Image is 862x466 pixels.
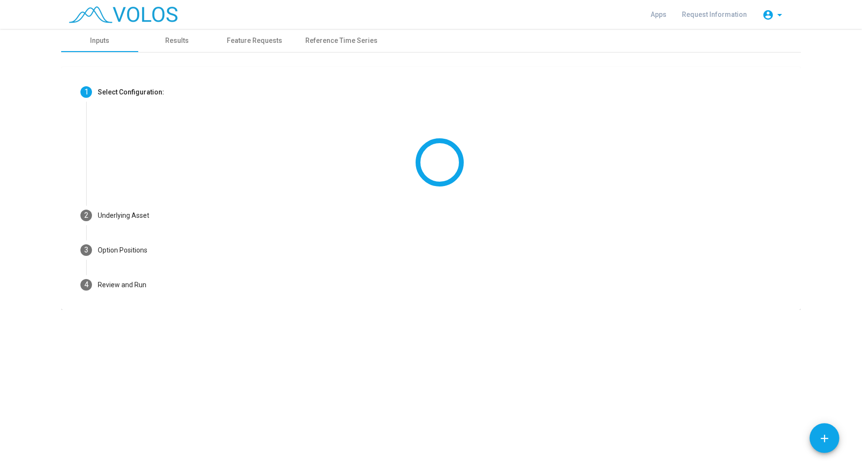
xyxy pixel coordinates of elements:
span: 3 [84,245,89,254]
div: Feature Requests [227,36,282,46]
mat-icon: arrow_drop_down [774,9,785,21]
div: Results [165,36,189,46]
button: Add icon [810,423,839,453]
div: Review and Run [98,280,146,290]
span: 2 [84,211,89,220]
div: Reference Time Series [305,36,378,46]
div: Inputs [90,36,109,46]
mat-icon: add [818,432,831,445]
span: 1 [84,87,89,96]
a: Apps [643,6,674,23]
mat-icon: account_circle [762,9,774,21]
div: Underlying Asset [98,211,149,221]
a: Request Information [674,6,755,23]
div: Option Positions [98,245,147,255]
span: 4 [84,280,89,289]
span: Apps [651,11,666,18]
div: Select Configuration: [98,87,164,97]
span: Request Information [682,11,747,18]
